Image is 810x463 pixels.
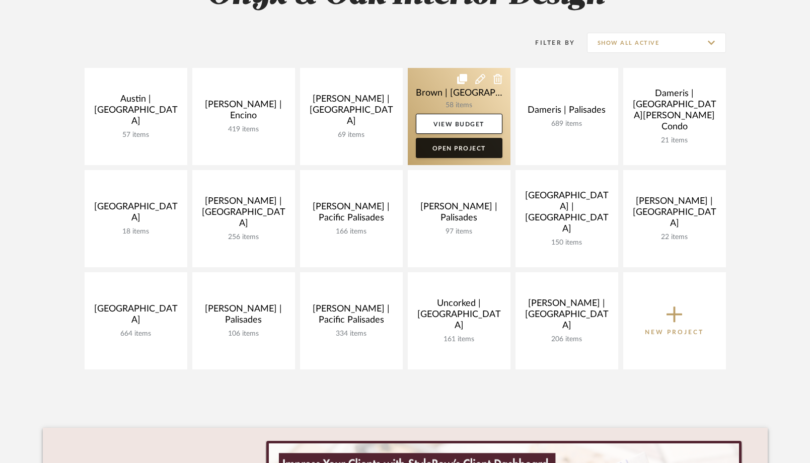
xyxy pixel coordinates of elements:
div: [PERSON_NAME] | Encino [200,99,287,125]
div: [PERSON_NAME] | [GEOGRAPHIC_DATA] [524,298,610,335]
div: [GEOGRAPHIC_DATA] [93,201,179,227]
div: [PERSON_NAME] | Pacific Palisades [308,303,395,330]
div: Austin | [GEOGRAPHIC_DATA] [93,94,179,131]
div: Dameris | Palisades [524,105,610,120]
div: 106 items [200,330,287,338]
div: [PERSON_NAME] | Palisades [416,201,502,227]
div: Filter By [523,38,575,48]
div: [PERSON_NAME] | [GEOGRAPHIC_DATA] [308,94,395,131]
div: 166 items [308,227,395,236]
div: 97 items [416,227,502,236]
div: [PERSON_NAME] | [GEOGRAPHIC_DATA] [631,196,718,233]
div: [PERSON_NAME] | [GEOGRAPHIC_DATA] [200,196,287,233]
div: 21 items [631,136,718,145]
div: Uncorked | [GEOGRAPHIC_DATA] [416,298,502,335]
a: View Budget [416,114,502,134]
div: 22 items [631,233,718,242]
div: 419 items [200,125,287,134]
div: 664 items [93,330,179,338]
a: Open Project [416,138,502,158]
div: [PERSON_NAME] | Palisades [200,303,287,330]
div: [PERSON_NAME] | Pacific Palisades [308,201,395,227]
div: [GEOGRAPHIC_DATA] [93,303,179,330]
p: New Project [645,327,704,337]
div: 150 items [524,239,610,247]
div: 161 items [416,335,502,344]
div: 69 items [308,131,395,139]
div: 57 items [93,131,179,139]
div: [GEOGRAPHIC_DATA] | [GEOGRAPHIC_DATA] [524,190,610,239]
div: 689 items [524,120,610,128]
div: 206 items [524,335,610,344]
div: 18 items [93,227,179,236]
div: 256 items [200,233,287,242]
div: 334 items [308,330,395,338]
button: New Project [623,272,726,369]
div: Dameris | [GEOGRAPHIC_DATA][PERSON_NAME] Condo [631,88,718,136]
